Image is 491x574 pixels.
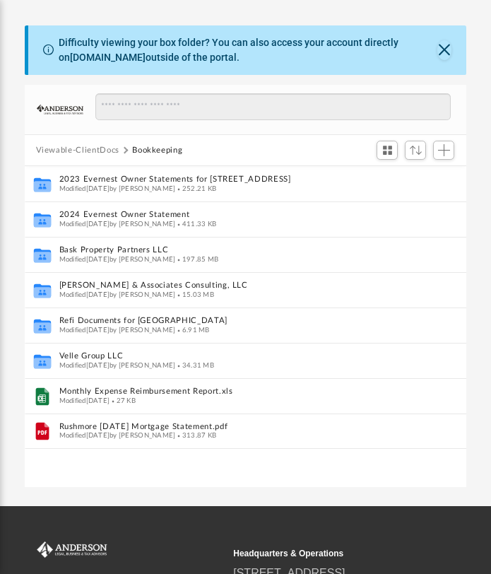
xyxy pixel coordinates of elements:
span: 34.31 MB [175,362,214,369]
span: 252.21 KB [175,185,216,192]
span: 197.85 MB [175,256,218,263]
button: Bask Property Partners LLC [59,246,413,255]
button: 2024 Evernest Owner Statement [59,211,413,220]
img: Anderson Advisors Platinum Portal [25,541,110,558]
button: Rushmore [DATE] Mortgage Statement.pdf [59,422,413,431]
span: Modified [DATE] by [PERSON_NAME] [59,362,175,369]
input: Search files and folders [95,93,451,120]
span: Modified [DATE] [59,397,110,404]
span: Modified [DATE] by [PERSON_NAME] [59,327,175,334]
button: Switch to Grid View [377,141,398,160]
button: [PERSON_NAME] & Associates Consulting, LLC [59,281,413,291]
small: Headquarters & Operations [233,547,432,560]
button: Velle Group LLC [59,352,413,361]
div: grid [25,166,467,488]
button: Refi Documents for [GEOGRAPHIC_DATA] [59,317,413,326]
button: Sort [405,141,426,160]
button: Monthly Expense Reimbursement Report.xls [59,387,413,397]
button: Bookkeeping [132,144,182,157]
span: Modified [DATE] by [PERSON_NAME] [59,256,175,263]
span: Modified [DATE] by [PERSON_NAME] [59,221,175,228]
button: Add [433,141,454,160]
span: 6.91 MB [175,327,209,334]
span: 27 KB [110,397,136,404]
span: Modified [DATE] by [PERSON_NAME] [59,185,175,192]
span: 411.33 KB [175,221,216,228]
button: Close [437,40,451,60]
span: 313.87 KB [175,432,216,439]
button: 2023 Evernest Owner Statements for [STREET_ADDRESS] [59,175,413,184]
a: [DOMAIN_NAME] [70,52,146,63]
div: Difficulty viewing your box folder? You can also access your account directly on outside of the p... [59,35,437,65]
span: Modified [DATE] by [PERSON_NAME] [59,291,175,298]
span: 15.03 MB [175,291,214,298]
button: Viewable-ClientDocs [36,144,119,157]
span: Modified [DATE] by [PERSON_NAME] [59,432,175,439]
